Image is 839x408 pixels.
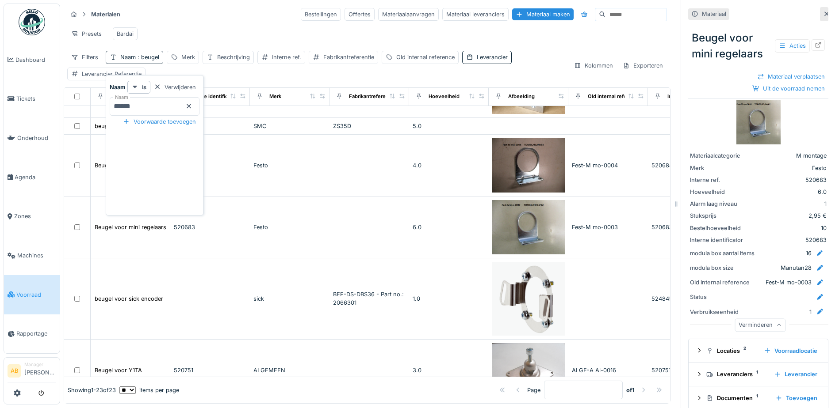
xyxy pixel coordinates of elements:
[378,8,439,21] div: Materiaalaanvragen
[760,224,827,232] div: 10
[702,10,726,18] div: Materiaal
[181,53,195,61] div: Merk
[174,366,246,374] div: 520751
[14,212,56,220] span: Zones
[736,100,781,144] img: Beugel voor mini regelaars
[692,366,824,383] summary: Leveranciers1Leverancier
[690,249,756,257] div: modula box aantal items
[333,290,406,307] div: BEF-DS-DBS36 - Part no.: 2066301
[174,223,246,231] div: 520683
[688,26,828,65] div: Beugel voor mini regelaars
[477,53,508,61] div: Leverancier
[16,291,56,299] span: Voorraad
[572,223,644,231] div: Fest-M mo-0003
[413,122,485,130] div: 5.0
[690,200,756,208] div: Alarm laag niveau
[570,59,617,72] div: Kolommen
[82,70,142,78] div: Leverancier Referentie
[775,39,810,52] div: Acties
[95,295,163,303] div: beugel voor sick encoder
[349,93,395,100] div: Fabrikantreferentie
[253,161,326,170] div: Festo
[760,164,827,172] div: Festo
[15,56,56,64] span: Dashboard
[781,264,812,272] div: Manutan28
[651,295,724,303] div: 524845
[760,200,827,208] div: 1
[690,176,756,184] div: Interne ref.
[651,366,724,374] div: 520751
[690,278,756,287] div: Old internal reference
[396,53,455,61] div: Old internal reference
[301,8,341,21] div: Bestellingen
[806,249,812,257] div: 16
[24,361,56,380] li: [PERSON_NAME]
[760,188,827,196] div: 6.0
[442,8,509,21] div: Materiaal leveranciers
[253,122,326,130] div: SMC
[413,366,485,374] div: 3.0
[760,176,827,184] div: 520683
[272,53,301,61] div: Interne ref.
[67,51,102,64] div: Filters
[429,93,460,100] div: Hoeveelheid
[117,30,134,38] div: Bardai
[68,386,116,394] div: Showing 1 - 23 of 23
[190,93,238,100] div: Interne identificator
[692,390,824,406] summary: Documenten1Toevoegen
[333,122,406,130] div: ZS35D
[690,151,756,160] div: Materiaalcategorie
[766,278,812,287] div: Fest-M mo-0003
[95,223,166,231] div: Beugel voor mini regelaars
[24,361,56,368] div: Manager
[760,236,827,244] div: 520683
[572,366,644,374] div: ALGE-A Al-0016
[253,295,326,303] div: sick
[136,54,159,60] span: : beugel
[88,10,124,19] strong: Materialen
[760,212,827,220] div: 2,95 €
[706,347,757,355] div: Locaties
[17,134,56,142] span: Onderhoud
[492,138,565,193] img: Beugel voor midi regelaar
[17,251,56,260] span: Machines
[15,173,56,181] span: Agenda
[217,53,250,61] div: Beschrijving
[690,308,756,316] div: Verbruikseenheid
[150,81,199,93] div: Verwijderen
[253,223,326,231] div: Festo
[413,295,485,303] div: 1.0
[142,83,146,91] strong: is
[95,161,163,170] div: Beugel voor midi regelaar
[67,27,106,40] div: Presets
[323,53,374,61] div: Fabrikantreferentie
[119,116,199,128] div: Voorwaarde toevoegen
[690,188,756,196] div: Hoeveelheid
[492,343,565,397] img: Beugel voor Y1TA
[770,368,821,380] div: Leverancier
[690,236,756,244] div: Interne identificator
[667,93,694,100] div: Interne ref.
[492,200,565,254] img: Beugel voor mini regelaars
[95,122,147,130] div: beugel SMC ZS35D
[749,83,828,94] div: Uit de voorraad nemen
[809,308,812,316] div: 1
[706,394,768,402] div: Documenten
[19,9,45,35] img: Badge_color-CXgf-gQk.svg
[760,345,821,357] div: Voorraadlocatie
[572,161,644,170] div: Fest-M mo-0004
[119,386,179,394] div: items per page
[754,71,828,83] div: Materiaal verplaatsen
[706,370,767,378] div: Leveranciers
[95,366,142,374] div: Beugel voor Y1TA
[508,93,535,100] div: Afbeelding
[619,59,667,72] div: Exporteren
[413,223,485,231] div: 6.0
[760,151,827,160] div: M montage
[690,293,756,301] div: Status
[527,386,540,394] div: Page
[690,164,756,172] div: Merk
[492,262,565,336] img: beugel voor sick encoder
[413,161,485,170] div: 4.0
[588,93,641,100] div: Old internal reference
